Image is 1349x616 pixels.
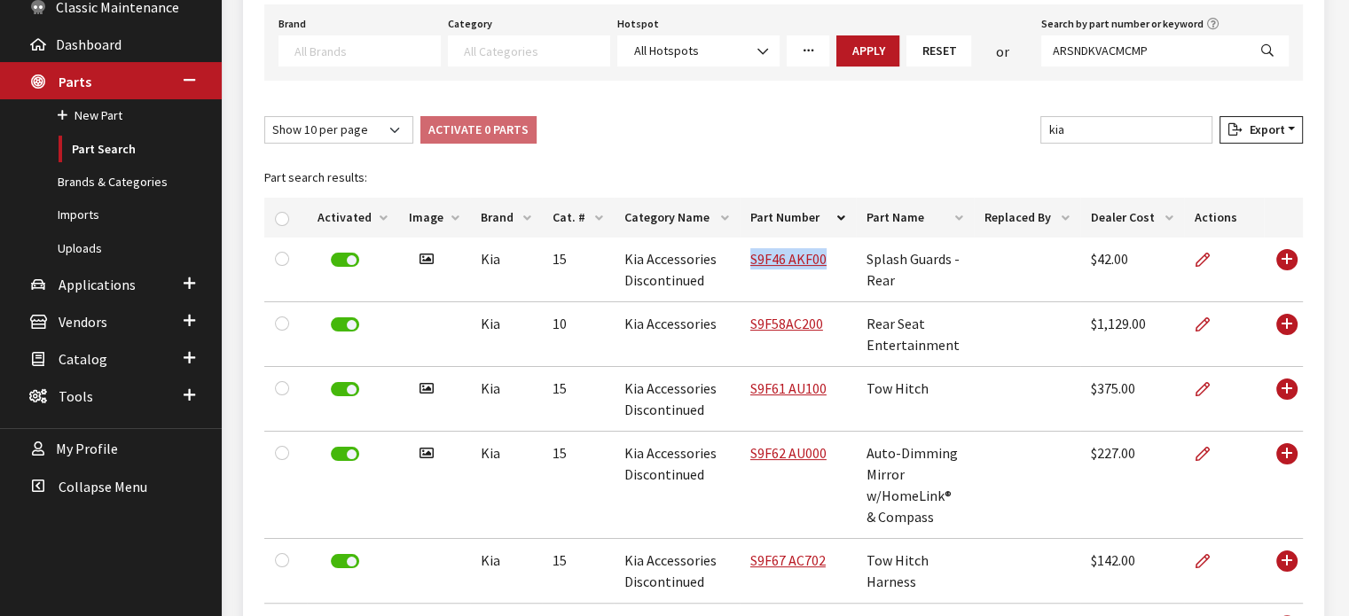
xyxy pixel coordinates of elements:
[59,313,107,331] span: Vendors
[56,35,122,53] span: Dashboard
[542,432,614,539] td: 15
[1195,539,1225,583] a: Edit Part
[750,444,827,462] a: S9F62 AU000
[1080,238,1184,302] td: $42.00
[56,441,118,458] span: My Profile
[1080,432,1184,539] td: $227.00
[448,35,610,66] span: Select a Category
[629,42,768,60] span: All Hotspots
[750,250,827,268] a: S9F46 AKF00
[542,367,614,432] td: 15
[787,35,829,66] a: More Filters
[1195,367,1225,411] a: Edit Part
[971,41,1034,62] div: or
[856,198,973,238] th: Part Name: activate to sort column ascending
[617,16,659,32] label: Hotspot
[470,367,542,432] td: Kia
[1080,367,1184,432] td: $375.00
[750,551,826,569] a: S9F67 AC702
[542,539,614,604] td: 15
[740,198,856,238] th: Part Number: activate to sort column descending
[1264,238,1303,302] td: Use Enter key to show more/less
[464,43,609,58] textarea: Search
[614,539,740,604] td: Kia Accessories Discontinued
[1242,121,1284,137] span: Export
[331,317,359,331] label: Deactivate Part
[856,238,973,302] td: Splash Guards - Rear
[1040,116,1212,144] input: Filter table results
[856,367,973,432] td: Tow Hitch
[542,302,614,367] td: 10
[1246,35,1289,66] button: Search
[1080,539,1184,604] td: $142.00
[617,35,780,66] span: All Hotspots
[264,158,1303,198] caption: Part search results:
[906,35,971,66] button: Reset
[59,73,91,90] span: Parts
[1080,302,1184,367] td: $1,129.00
[1264,367,1303,432] td: Use Enter key to show more/less
[542,198,614,238] th: Cat. #: activate to sort column ascending
[331,447,359,461] label: Deactivate Part
[614,302,740,367] td: Kia Accessories
[1195,432,1225,476] a: Edit Part
[420,382,434,396] i: Has image
[331,253,359,267] label: Deactivate Part
[614,432,740,539] td: Kia Accessories Discontinued
[974,198,1080,238] th: Replaced By: activate to sort column ascending
[470,302,542,367] td: Kia
[420,447,434,461] i: Has image
[1220,116,1303,144] button: Export
[59,350,107,368] span: Catalog
[856,302,973,367] td: Rear Seat Entertainment
[614,198,740,238] th: Category Name: activate to sort column ascending
[59,478,147,495] span: Collapse Menu
[1264,539,1303,604] td: Use Enter key to show more/less
[331,382,359,396] label: Deactivate Part
[59,387,93,405] span: Tools
[59,276,136,293] span: Applications
[420,253,434,267] i: Has image
[1264,302,1303,367] td: Use Enter key to show more/less
[1041,35,1247,66] input: Search
[278,35,441,66] span: Select a Brand
[614,238,740,302] td: Kia Accessories Discontinued
[1080,198,1184,238] th: Dealer Cost: activate to sort column ascending
[470,238,542,302] td: Kia
[750,379,827,397] a: S9F61 AU100
[398,198,470,238] th: Image: activate to sort column ascending
[1264,432,1303,539] td: Use Enter key to show more/less
[470,432,542,539] td: Kia
[307,198,398,238] th: Activated: activate to sort column ascending
[856,432,973,539] td: Auto-Dimming Mirror w/HomeLink® & Compass
[750,315,823,332] a: S9F58AC200
[1195,238,1225,282] a: Edit Part
[1041,16,1204,32] label: Search by part number or keyword
[614,367,740,432] td: Kia Accessories Discontinued
[448,16,492,32] label: Category
[1184,198,1264,238] th: Actions
[470,198,542,238] th: Brand: activate to sort column ascending
[634,43,699,58] span: All Hotspots
[470,539,542,604] td: Kia
[542,238,614,302] td: 15
[294,43,440,58] textarea: Search
[331,554,359,568] label: Deactivate Part
[856,539,973,604] td: Tow Hitch Harness
[1195,302,1225,347] a: Edit Part
[278,16,306,32] label: Brand
[836,35,899,66] button: Apply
